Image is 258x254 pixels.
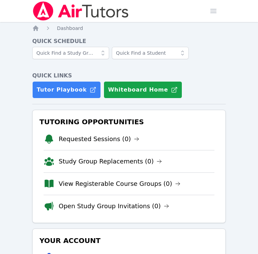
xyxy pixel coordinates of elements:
[32,72,226,80] h4: Quick Links
[32,47,109,59] input: Quick Find a Study Group
[112,47,189,59] input: Quick Find a Student
[32,37,226,45] h4: Quick Schedule
[57,25,83,32] a: Dashboard
[32,1,129,21] img: Air Tutors
[59,157,162,166] a: Study Group Replacements (0)
[57,25,83,31] span: Dashboard
[32,25,226,32] nav: Breadcrumb
[59,201,169,211] a: Open Study Group Invitations (0)
[38,234,220,247] h3: Your Account
[59,179,180,189] a: View Registerable Course Groups (0)
[104,81,182,98] button: Whiteboard Home
[38,116,220,128] h3: Tutoring Opportunities
[32,81,101,98] a: Tutor Playbook
[59,134,139,144] a: Requested Sessions (0)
